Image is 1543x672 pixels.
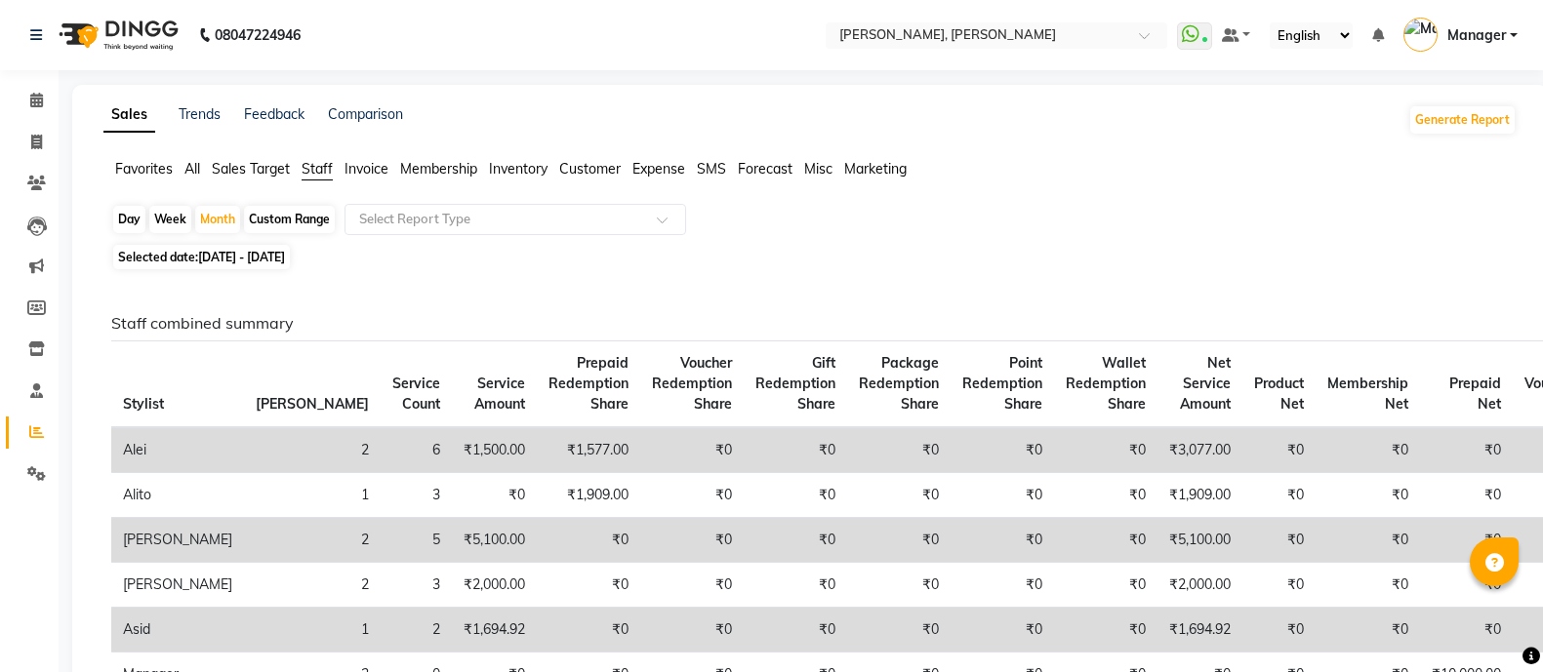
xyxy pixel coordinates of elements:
[452,563,537,608] td: ₹2,000.00
[113,206,145,233] div: Day
[111,518,244,563] td: [PERSON_NAME]
[559,160,621,178] span: Customer
[1316,608,1420,652] td: ₹0
[381,563,452,608] td: 3
[738,160,792,178] span: Forecast
[1420,608,1513,652] td: ₹0
[640,608,744,652] td: ₹0
[328,105,403,123] a: Comparison
[392,375,440,413] span: Service Count
[640,427,744,473] td: ₹0
[1242,427,1316,473] td: ₹0
[184,160,200,178] span: All
[804,160,832,178] span: Misc
[1242,608,1316,652] td: ₹0
[1242,518,1316,563] td: ₹0
[1316,563,1420,608] td: ₹0
[537,518,640,563] td: ₹0
[381,473,452,518] td: 3
[1420,563,1513,608] td: ₹0
[244,105,305,123] a: Feedback
[244,206,335,233] div: Custom Range
[452,473,537,518] td: ₹0
[50,8,183,62] img: logo
[256,395,369,413] span: [PERSON_NAME]
[537,427,640,473] td: ₹1,577.00
[1420,427,1513,473] td: ₹0
[1316,518,1420,563] td: ₹0
[381,427,452,473] td: 6
[755,354,835,413] span: Gift Redemption Share
[1420,518,1513,563] td: ₹0
[548,354,629,413] span: Prepaid Redemption Share
[1449,375,1501,413] span: Prepaid Net
[744,518,847,563] td: ₹0
[1254,375,1304,413] span: Product Net
[1461,594,1523,652] iframe: chat widget
[537,473,640,518] td: ₹1,909.00
[179,105,221,123] a: Trends
[212,160,290,178] span: Sales Target
[640,473,744,518] td: ₹0
[244,473,381,518] td: 1
[1054,473,1157,518] td: ₹0
[1054,518,1157,563] td: ₹0
[244,427,381,473] td: 2
[951,563,1054,608] td: ₹0
[103,98,155,133] a: Sales
[345,160,388,178] span: Invoice
[951,608,1054,652] td: ₹0
[1157,563,1242,608] td: ₹2,000.00
[744,427,847,473] td: ₹0
[1316,473,1420,518] td: ₹0
[1157,473,1242,518] td: ₹1,909.00
[951,427,1054,473] td: ₹0
[951,518,1054,563] td: ₹0
[1066,354,1146,413] span: Wallet Redemption Share
[1447,25,1506,46] span: Manager
[847,608,951,652] td: ₹0
[744,563,847,608] td: ₹0
[632,160,685,178] span: Expense
[123,395,164,413] span: Stylist
[537,563,640,608] td: ₹0
[640,563,744,608] td: ₹0
[1054,608,1157,652] td: ₹0
[215,8,301,62] b: 08047224946
[1403,18,1438,52] img: Manager
[844,160,907,178] span: Marketing
[149,206,191,233] div: Week
[1054,427,1157,473] td: ₹0
[381,518,452,563] td: 5
[474,375,525,413] span: Service Amount
[847,563,951,608] td: ₹0
[115,160,173,178] span: Favorites
[847,473,951,518] td: ₹0
[244,518,381,563] td: 2
[744,473,847,518] td: ₹0
[640,518,744,563] td: ₹0
[1316,427,1420,473] td: ₹0
[198,250,285,264] span: [DATE] - [DATE]
[537,608,640,652] td: ₹0
[113,245,290,269] span: Selected date:
[847,427,951,473] td: ₹0
[962,354,1042,413] span: Point Redemption Share
[452,518,537,563] td: ₹5,100.00
[111,473,244,518] td: Alito
[744,608,847,652] td: ₹0
[697,160,726,178] span: SMS
[381,608,452,652] td: 2
[1180,354,1231,413] span: Net Service Amount
[452,427,537,473] td: ₹1,500.00
[1157,518,1242,563] td: ₹5,100.00
[489,160,548,178] span: Inventory
[111,563,244,608] td: [PERSON_NAME]
[1242,473,1316,518] td: ₹0
[1242,563,1316,608] td: ₹0
[452,608,537,652] td: ₹1,694.92
[244,563,381,608] td: 2
[111,427,244,473] td: Alei
[847,518,951,563] td: ₹0
[1420,473,1513,518] td: ₹0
